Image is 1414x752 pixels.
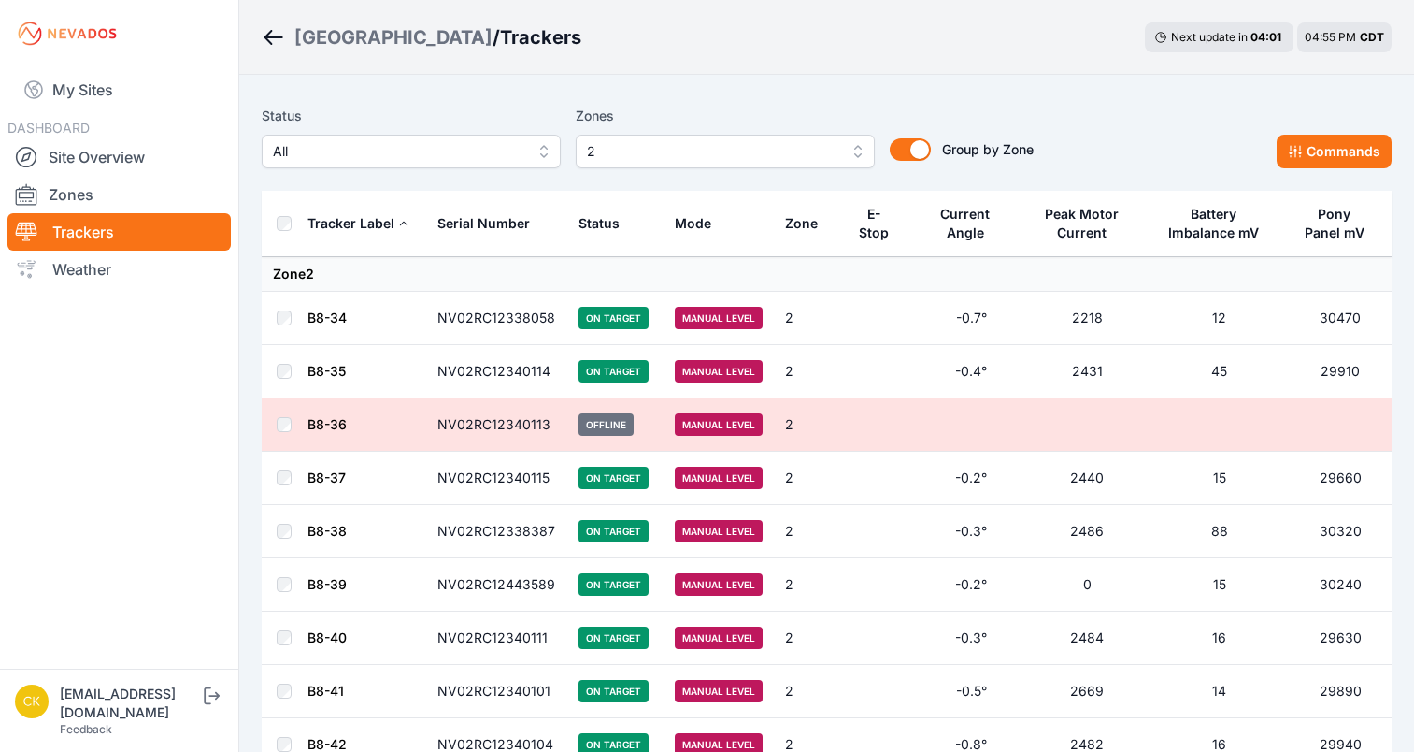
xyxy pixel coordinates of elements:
[675,214,711,233] div: Mode
[578,360,649,383] span: On Target
[1289,345,1392,398] td: 29910
[1036,192,1138,255] button: Peak Motor Current
[785,201,833,246] button: Zone
[675,360,763,383] span: Manual Level
[307,201,409,246] button: Tracker Label
[675,627,763,649] span: Manual Level
[578,307,649,329] span: On Target
[262,257,1392,292] td: Zone 2
[262,135,561,168] button: All
[307,310,347,325] a: B8-34
[942,141,1034,157] span: Group by Zone
[1289,612,1392,665] td: 29630
[774,398,844,452] td: 2
[1025,665,1150,718] td: 2669
[60,685,200,722] div: [EMAIL_ADDRESS][DOMAIN_NAME]
[578,413,634,436] span: Offline
[785,214,818,233] div: Zone
[774,292,844,345] td: 2
[426,558,567,612] td: NV02RC12443589
[1289,558,1392,612] td: 30240
[774,505,844,558] td: 2
[7,176,231,213] a: Zones
[578,680,649,702] span: On Target
[1150,558,1289,612] td: 15
[918,665,1024,718] td: -0.5°
[294,24,493,51] a: [GEOGRAPHIC_DATA]
[426,398,567,452] td: NV02RC12340113
[576,105,875,127] label: Zones
[774,558,844,612] td: 2
[1025,452,1150,505] td: 2440
[307,683,344,699] a: B8-41
[1289,665,1392,718] td: 29890
[15,685,49,718] img: ckent@prim.com
[7,138,231,176] a: Site Overview
[1150,505,1289,558] td: 88
[918,558,1024,612] td: -0.2°
[500,24,581,51] h3: Trackers
[1036,205,1127,242] div: Peak Motor Current
[929,205,1001,242] div: Current Angle
[426,612,567,665] td: NV02RC12340111
[262,13,581,62] nav: Breadcrumb
[1300,192,1380,255] button: Pony Panel mV
[774,612,844,665] td: 2
[437,214,530,233] div: Serial Number
[1161,205,1265,242] div: Battery Imbalance mV
[7,213,231,251] a: Trackers
[1289,452,1392,505] td: 29660
[1025,558,1150,612] td: 0
[578,520,649,542] span: On Target
[1171,30,1248,44] span: Next update in
[675,307,763,329] span: Manual Level
[307,629,347,645] a: B8-40
[675,201,726,246] button: Mode
[1150,345,1289,398] td: 45
[918,612,1024,665] td: -0.3°
[578,467,649,489] span: On Target
[675,413,763,436] span: Manual Level
[576,135,875,168] button: 2
[307,523,347,539] a: B8-38
[437,201,545,246] button: Serial Number
[578,627,649,649] span: On Target
[578,573,649,596] span: On Target
[1025,505,1150,558] td: 2486
[307,363,346,379] a: B8-35
[918,345,1024,398] td: -0.4°
[307,470,346,485] a: B8-37
[15,19,120,49] img: Nevados
[60,722,112,736] a: Feedback
[918,452,1024,505] td: -0.2°
[1150,612,1289,665] td: 16
[426,665,567,718] td: NV02RC12340101
[426,345,567,398] td: NV02RC12340114
[675,467,763,489] span: Manual Level
[307,736,347,752] a: B8-42
[675,573,763,596] span: Manual Level
[587,140,837,163] span: 2
[1150,452,1289,505] td: 15
[7,251,231,288] a: Weather
[1289,292,1392,345] td: 30470
[1025,612,1150,665] td: 2484
[774,665,844,718] td: 2
[426,505,567,558] td: NV02RC12338387
[578,201,635,246] button: Status
[307,214,394,233] div: Tracker Label
[774,345,844,398] td: 2
[307,416,347,432] a: B8-36
[1150,292,1289,345] td: 12
[1150,665,1289,718] td: 14
[1161,192,1278,255] button: Battery Imbalance mV
[7,67,231,112] a: My Sites
[774,452,844,505] td: 2
[7,120,90,136] span: DASHBOARD
[493,24,500,51] span: /
[855,205,893,242] div: E-Stop
[426,292,567,345] td: NV02RC12338058
[1025,345,1150,398] td: 2431
[918,292,1024,345] td: -0.7°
